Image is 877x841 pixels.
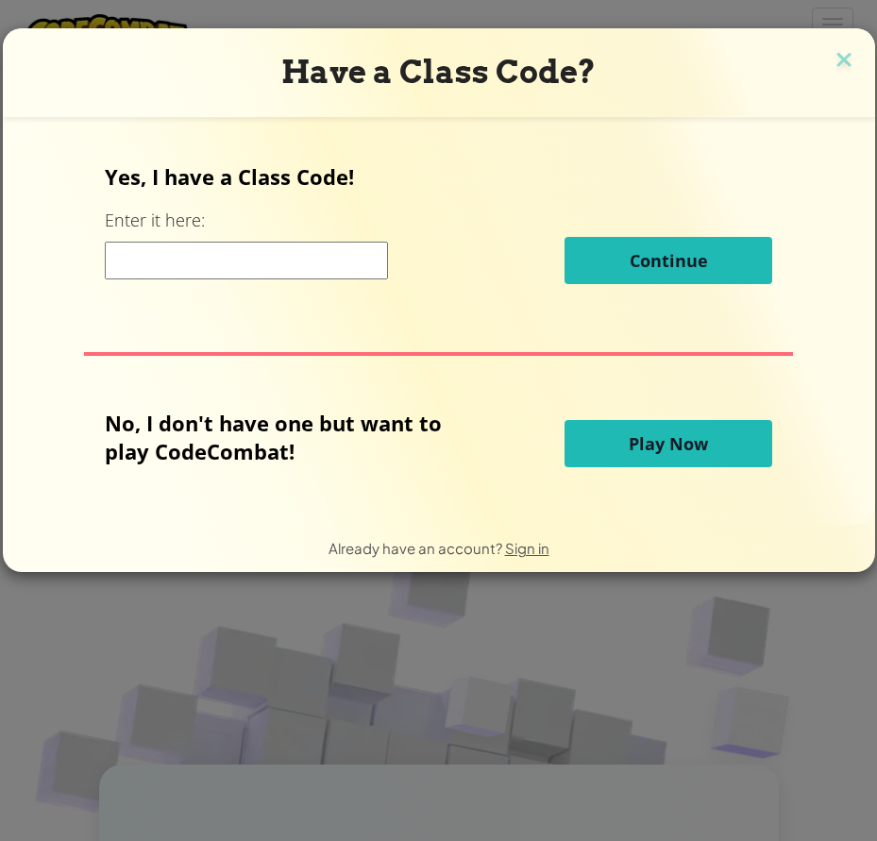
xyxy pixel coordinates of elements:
[565,237,772,284] button: Continue
[630,249,708,272] span: Continue
[832,47,856,76] img: close icon
[505,539,549,557] a: Sign in
[105,409,470,465] p: No, I don't have one but want to play CodeCombat!
[105,162,772,191] p: Yes, I have a Class Code!
[329,539,505,557] span: Already have an account?
[281,53,596,91] span: Have a Class Code?
[629,432,708,455] span: Play Now
[565,420,772,467] button: Play Now
[105,209,205,232] label: Enter it here:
